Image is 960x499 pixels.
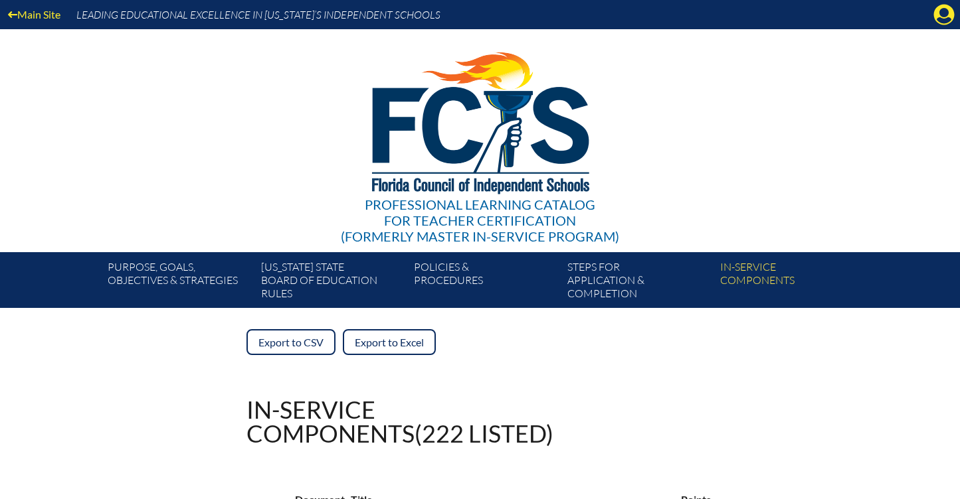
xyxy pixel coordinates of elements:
[343,329,436,355] a: Export to Excel
[343,29,617,210] img: FCISlogo221.eps
[246,397,553,445] h1: In-service components (222 listed)
[384,212,576,228] span: for Teacher Certification
[246,329,336,355] a: Export to CSV
[409,257,561,308] a: Policies &Procedures
[3,5,66,23] a: Main Site
[341,196,619,244] div: Professional Learning Catalog (formerly Master In-service Program)
[715,257,868,308] a: In-servicecomponents
[256,257,409,308] a: [US_STATE] StateBoard of Education rules
[562,257,715,308] a: Steps forapplication & completion
[336,27,624,247] a: Professional Learning Catalog for Teacher Certification(formerly Master In-service Program)
[102,257,255,308] a: Purpose, goals,objectives & strategies
[933,4,955,25] svg: Manage account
